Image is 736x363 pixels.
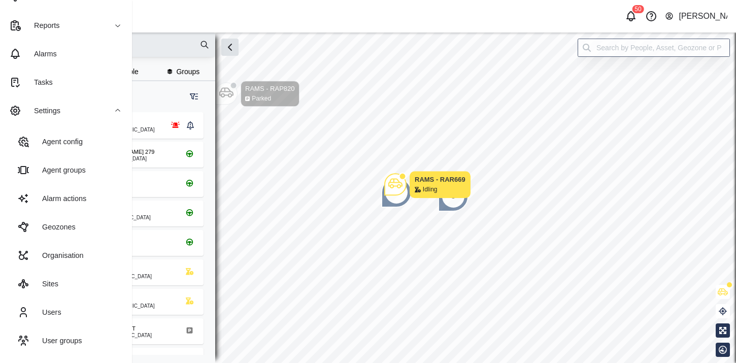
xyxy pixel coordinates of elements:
div: [PERSON_NAME] [679,10,727,23]
div: Reports [26,20,59,31]
div: User groups [35,335,82,346]
div: Map marker [384,171,471,198]
div: RAMS - RAR669 [415,175,465,185]
a: Agent groups [8,156,124,184]
span: People [116,68,139,75]
div: Alarms [26,48,57,59]
div: Kavieng, [GEOGRAPHIC_DATA] [77,215,151,220]
div: Organisation [35,250,84,261]
div: Alarm actions [35,193,86,204]
a: Organisation [8,241,124,270]
a: Geozones [8,213,124,241]
div: Map marker [215,81,299,107]
div: Idling [423,185,438,194]
a: Alarm actions [8,184,124,213]
div: 50 [632,5,644,13]
div: Settings [26,105,60,116]
div: Agent groups [35,164,86,176]
div: Hunabore, [GEOGRAPHIC_DATA] [77,304,155,309]
div: Hunabore, [GEOGRAPHIC_DATA] [77,127,155,133]
div: RAMS - ATHAN SPIRIT [77,324,136,333]
a: Users [8,298,124,326]
div: Agent config [35,136,83,147]
div: RAMS - RAP820 [245,84,295,94]
button: [PERSON_NAME] [664,9,728,23]
canvas: Map [32,32,736,363]
a: Agent config [8,127,124,156]
div: Sites [35,278,58,289]
div: Geozones [35,221,76,233]
div: Map marker [381,177,412,208]
a: Sites [8,270,124,298]
a: User groups [8,326,124,355]
input: Search by People, Asset, Geozone or Place [578,39,730,57]
div: Parked [252,94,271,104]
div: Tasks [26,77,53,88]
div: Users [35,307,61,318]
span: Groups [176,68,199,75]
